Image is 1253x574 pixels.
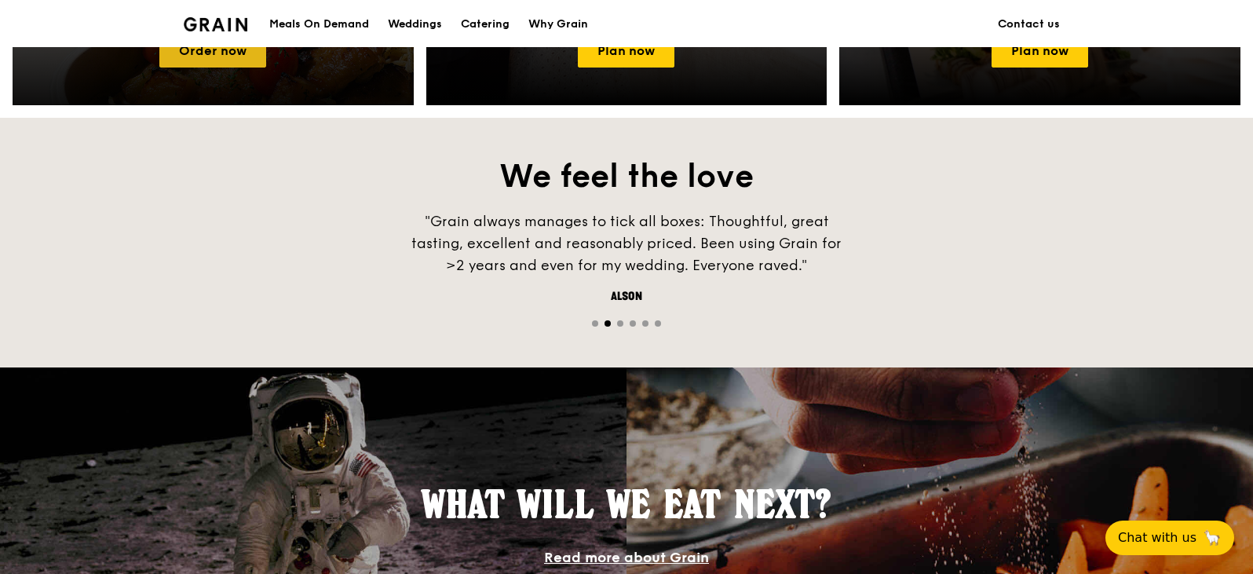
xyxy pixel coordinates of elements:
[1118,528,1196,547] span: Chat with us
[184,17,247,31] img: Grain
[592,320,598,327] span: Go to slide 1
[1105,521,1234,555] button: Chat with us🦙
[578,35,674,68] a: Plan now
[605,320,611,327] span: Go to slide 2
[988,1,1069,48] a: Contact us
[544,549,709,566] a: Read more about Grain
[655,320,661,327] span: Go to slide 6
[528,1,588,48] div: Why Grain
[1203,528,1222,547] span: 🦙
[391,289,862,305] div: Alson
[422,481,831,527] span: What will we eat next?
[461,1,510,48] div: Catering
[388,1,442,48] div: Weddings
[642,320,648,327] span: Go to slide 5
[269,1,369,48] div: Meals On Demand
[159,35,266,68] a: Order now
[630,320,636,327] span: Go to slide 4
[617,320,623,327] span: Go to slide 3
[519,1,597,48] a: Why Grain
[391,210,862,276] div: "Grain always manages to tick all boxes: Thoughtful, great tasting, excellent and reasonably pric...
[992,35,1088,68] a: Plan now
[378,1,451,48] a: Weddings
[451,1,519,48] a: Catering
